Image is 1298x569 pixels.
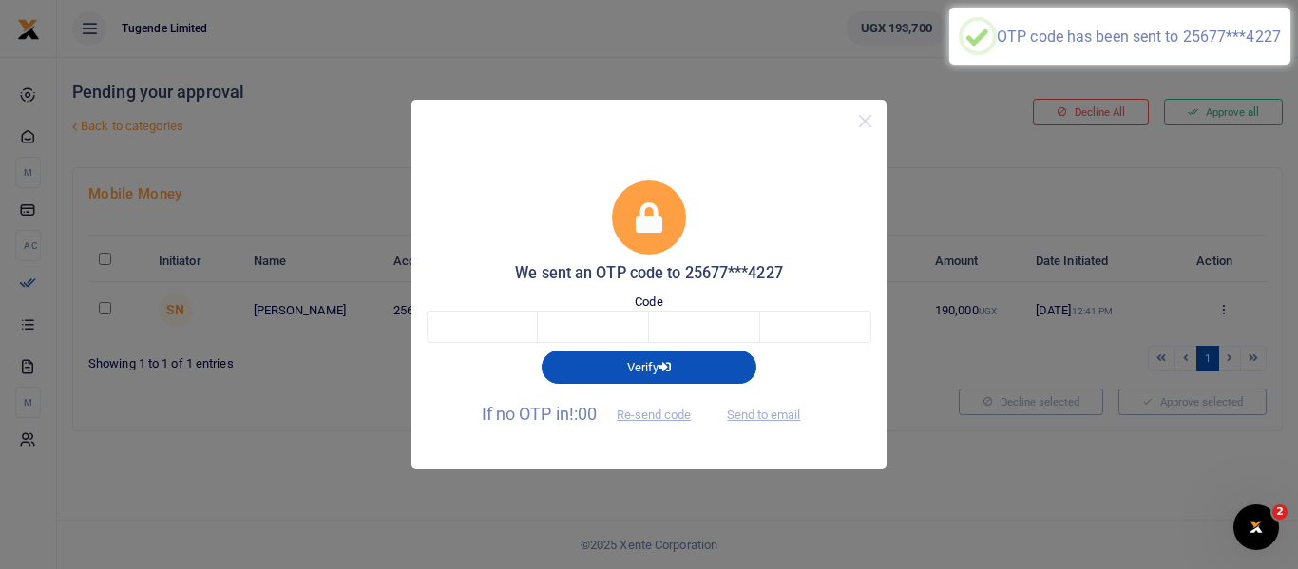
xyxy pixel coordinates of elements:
button: Close [851,107,879,135]
h5: We sent an OTP code to 25677***4227 [427,264,871,283]
button: Verify [542,351,756,383]
div: OTP code has been sent to 25677***4227 [997,28,1281,46]
iframe: Intercom live chat [1233,504,1279,550]
span: If no OTP in [482,404,708,424]
span: 2 [1272,504,1288,520]
span: !:00 [569,404,597,424]
label: Code [635,293,662,312]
